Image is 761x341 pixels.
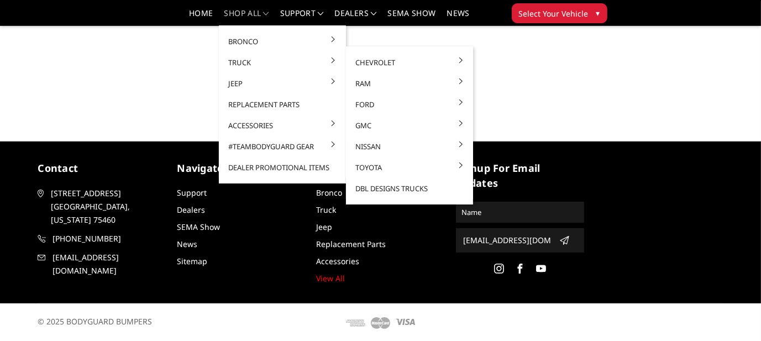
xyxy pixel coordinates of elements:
[177,222,221,232] a: SEMA Show
[223,94,342,115] a: Replacement Parts
[177,256,208,266] a: Sitemap
[51,187,164,227] span: [STREET_ADDRESS] [GEOGRAPHIC_DATA], [US_STATE] 75460
[317,204,337,215] a: Truck
[456,161,584,191] h5: signup for email updates
[223,136,342,157] a: #TeamBodyguard Gear
[596,7,600,19] span: ▾
[335,9,377,25] a: Dealers
[223,31,342,52] a: Bronco
[53,251,166,277] span: [EMAIL_ADDRESS][DOMAIN_NAME]
[350,73,469,94] a: Ram
[447,9,469,25] a: News
[177,161,306,176] h5: Navigate
[317,239,386,249] a: Replacement Parts
[350,52,469,73] a: Chevrolet
[223,52,342,73] a: Truck
[350,136,469,157] a: Nissan
[224,9,269,25] a: shop all
[38,161,166,176] h5: contact
[317,256,360,266] a: Accessories
[223,73,342,94] a: Jeep
[350,115,469,136] a: GMC
[459,232,555,249] input: Email
[350,157,469,178] a: Toyota
[519,8,589,19] span: Select Your Vehicle
[38,232,166,245] a: [PHONE_NUMBER]
[317,222,333,232] a: Jeep
[512,3,607,23] button: Select Your Vehicle
[317,187,343,198] a: Bronco
[177,239,198,249] a: News
[189,9,213,25] a: Home
[317,273,345,284] a: View All
[223,115,342,136] a: Accessories
[350,178,469,199] a: DBL Designs Trucks
[280,9,324,25] a: Support
[350,94,469,115] a: Ford
[177,187,207,198] a: Support
[53,232,166,245] span: [PHONE_NUMBER]
[38,316,153,327] span: © 2025 BODYGUARD BUMPERS
[177,204,206,215] a: Dealers
[458,203,582,221] input: Name
[38,251,166,277] a: [EMAIL_ADDRESS][DOMAIN_NAME]
[387,9,435,25] a: SEMA Show
[223,157,342,178] a: Dealer Promotional Items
